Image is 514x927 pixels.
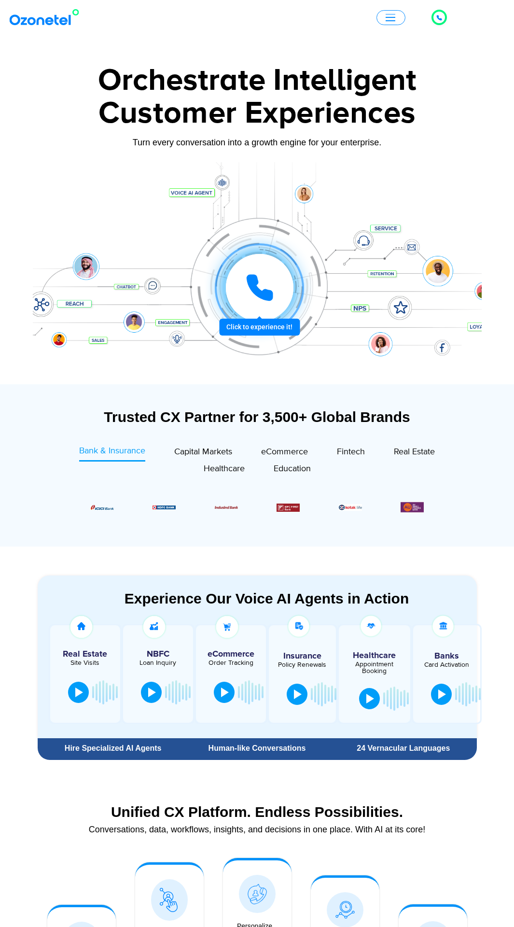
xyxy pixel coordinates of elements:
div: Site Visits [55,660,115,666]
div: Customer Experiences [33,90,482,137]
div: 1 / 6 [91,501,114,513]
img: Picture9.png [153,506,176,509]
a: eCommerce [261,445,308,462]
h5: Insurance [274,652,332,660]
a: Healthcare [204,462,245,478]
div: Turn every conversation into a growth engine for your enterprise. [33,137,482,148]
div: Conversations, data, workflows, insights, and decisions in one place. With AI at its core! [42,825,472,834]
h5: eCommerce [201,650,261,659]
div: Experience Our Voice AI Agents in Action [47,590,486,607]
div: 2 / 6 [153,501,176,513]
h5: Healthcare [346,651,403,660]
img: Picture8.png [91,505,114,510]
a: Education [274,462,311,478]
a: Fintech [337,445,365,462]
div: Order Tracking [201,660,261,666]
div: Trusted CX Partner for 3,500+ Global Brands [38,408,477,425]
div: 3 / 6 [215,501,238,513]
div: 5 / 6 [339,501,362,513]
span: Real Estate [394,447,435,457]
span: Capital Markets [174,447,232,457]
h5: Real Estate [55,650,115,659]
h5: Banks [418,652,476,660]
a: Capital Markets [174,445,232,462]
div: Image Carousel [91,501,424,513]
img: Picture13.png [401,501,424,513]
span: Fintech [337,447,365,457]
div: 24 Vernacular Languages [335,744,472,752]
div: Human-like Conversations [189,744,325,752]
span: eCommerce [261,447,308,457]
div: Unified CX Platform. Endless Possibilities. [42,803,472,820]
a: Bank & Insurance [79,445,145,462]
div: Card Activation [418,661,476,668]
div: Appointment Booking [346,661,403,674]
a: Real Estate [394,445,435,462]
span: Education [274,463,311,474]
h5: NBFC [128,650,188,659]
img: Picture12.png [277,504,300,512]
span: Healthcare [204,463,245,474]
div: Orchestrate Intelligent [33,65,482,96]
div: 6 / 6 [401,501,424,513]
span: Bank & Insurance [79,446,145,456]
div: Loan Inquiry [128,660,188,666]
img: Picture10.png [215,506,238,508]
div: Hire Specialized AI Agents [42,744,184,752]
div: Policy Renewals [274,661,332,668]
div: 4 / 6 [277,501,300,513]
img: Picture26.jpg [339,504,362,510]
